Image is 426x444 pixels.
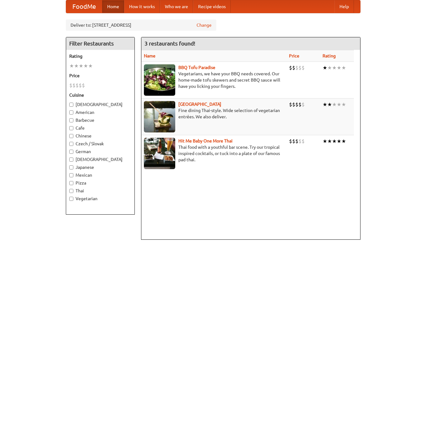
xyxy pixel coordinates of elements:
[69,101,131,108] label: [DEMOGRAPHIC_DATA]
[292,64,295,71] li: $
[193,0,231,13] a: Recipe videos
[323,138,327,145] li: ★
[197,22,212,28] a: Change
[337,101,341,108] li: ★
[69,189,73,193] input: Thai
[302,138,305,145] li: $
[69,173,73,177] input: Mexican
[69,125,131,131] label: Cafe
[66,37,134,50] h4: Filter Restaurants
[69,118,73,122] input: Barbecue
[82,82,85,89] li: $
[88,62,93,69] li: ★
[144,53,155,58] a: Name
[289,64,292,71] li: $
[69,141,131,147] label: Czech / Slovak
[178,138,233,143] a: Hit Me Baby One More Thai
[79,82,82,89] li: $
[323,101,327,108] li: ★
[69,142,73,146] input: Czech / Slovak
[289,53,299,58] a: Price
[69,92,131,98] h5: Cuisine
[69,150,73,154] input: German
[341,101,346,108] li: ★
[69,195,131,202] label: Vegetarian
[69,62,74,69] li: ★
[69,82,72,89] li: $
[102,0,124,13] a: Home
[295,101,298,108] li: $
[69,197,73,201] input: Vegetarian
[83,62,88,69] li: ★
[334,0,354,13] a: Help
[144,144,284,163] p: Thai food with a youthful bar scene. Try our tropical inspired cocktails, or tuck into a plate of...
[292,101,295,108] li: $
[69,103,73,107] input: [DEMOGRAPHIC_DATA]
[69,148,131,155] label: German
[332,138,337,145] li: ★
[178,102,221,107] a: [GEOGRAPHIC_DATA]
[144,64,175,96] img: tofuparadise.jpg
[337,138,341,145] li: ★
[66,0,102,13] a: FoodMe
[69,165,73,169] input: Japanese
[327,64,332,71] li: ★
[298,101,302,108] li: $
[298,64,302,71] li: $
[74,62,79,69] li: ★
[145,40,195,46] ng-pluralize: 3 restaurants found!
[160,0,193,13] a: Who we are
[69,188,131,194] label: Thai
[178,65,215,70] a: BBQ Tofu Paradise
[69,117,131,123] label: Barbecue
[323,53,336,58] a: Rating
[69,53,131,59] h5: Rating
[79,62,83,69] li: ★
[69,180,131,186] label: Pizza
[327,138,332,145] li: ★
[69,172,131,178] label: Mexican
[69,164,131,170] label: Japanese
[66,19,216,31] div: Deliver to: [STREET_ADDRESS]
[298,138,302,145] li: $
[69,133,131,139] label: Chinese
[341,138,346,145] li: ★
[332,64,337,71] li: ★
[295,64,298,71] li: $
[144,107,284,120] p: Fine dining Thai-style. Wide selection of vegetarian entrées. We also deliver.
[69,134,73,138] input: Chinese
[72,82,76,89] li: $
[327,101,332,108] li: ★
[69,126,73,130] input: Cafe
[144,101,175,132] img: satay.jpg
[144,138,175,169] img: babythai.jpg
[69,72,131,79] h5: Price
[341,64,346,71] li: ★
[69,109,131,115] label: American
[69,156,131,163] label: [DEMOGRAPHIC_DATA]
[124,0,160,13] a: How it works
[76,82,79,89] li: $
[289,138,292,145] li: $
[292,138,295,145] li: $
[323,64,327,71] li: ★
[69,158,73,162] input: [DEMOGRAPHIC_DATA]
[302,101,305,108] li: $
[332,101,337,108] li: ★
[144,71,284,89] p: Vegetarians, we have your BBQ needs covered. Our home-made tofu skewers and secret BBQ sauce will...
[337,64,341,71] li: ★
[302,64,305,71] li: $
[289,101,292,108] li: $
[295,138,298,145] li: $
[69,110,73,115] input: American
[69,181,73,185] input: Pizza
